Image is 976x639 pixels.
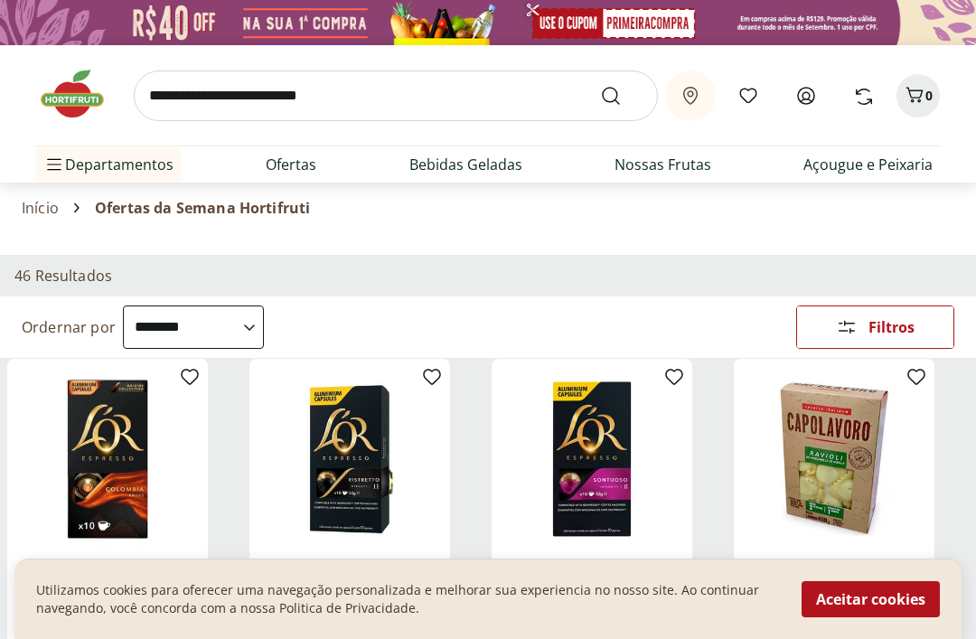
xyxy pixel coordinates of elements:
a: Bebidas Geladas [409,154,522,175]
img: Cápsulas de Café Espresso Colômbia L'OR 52g [22,373,193,545]
img: Ravioli de Mozzarella de Búfala Capolavoro 400g [748,373,920,545]
a: Início [22,200,59,216]
button: Aceitar cookies [802,581,940,617]
span: Departamentos [43,143,174,186]
button: Submit Search [600,85,643,107]
button: Carrinho [896,74,940,117]
svg: Abrir Filtros [836,316,858,338]
label: Ordernar por [22,317,116,337]
a: Açougue e Peixaria [803,154,933,175]
button: Menu [43,143,65,186]
input: search [134,70,658,121]
img: Hortifruti [36,67,127,121]
img: Café Espresso Ristretto em Cápsula L'OR 52g [264,373,436,545]
button: Filtros [796,305,954,349]
a: Nossas Frutas [615,154,711,175]
p: Utilizamos cookies para oferecer uma navegação personalizada e melhorar sua experiencia no nosso ... [36,581,780,617]
span: 0 [925,87,933,104]
h2: 46 Resultados [14,266,112,286]
a: Ofertas [266,154,316,175]
span: Filtros [868,320,915,334]
img: Cápsulas De Café L'Or Espresso Sontuoso 52G [506,373,678,545]
span: Ofertas da Semana Hortifruti [95,200,310,216]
